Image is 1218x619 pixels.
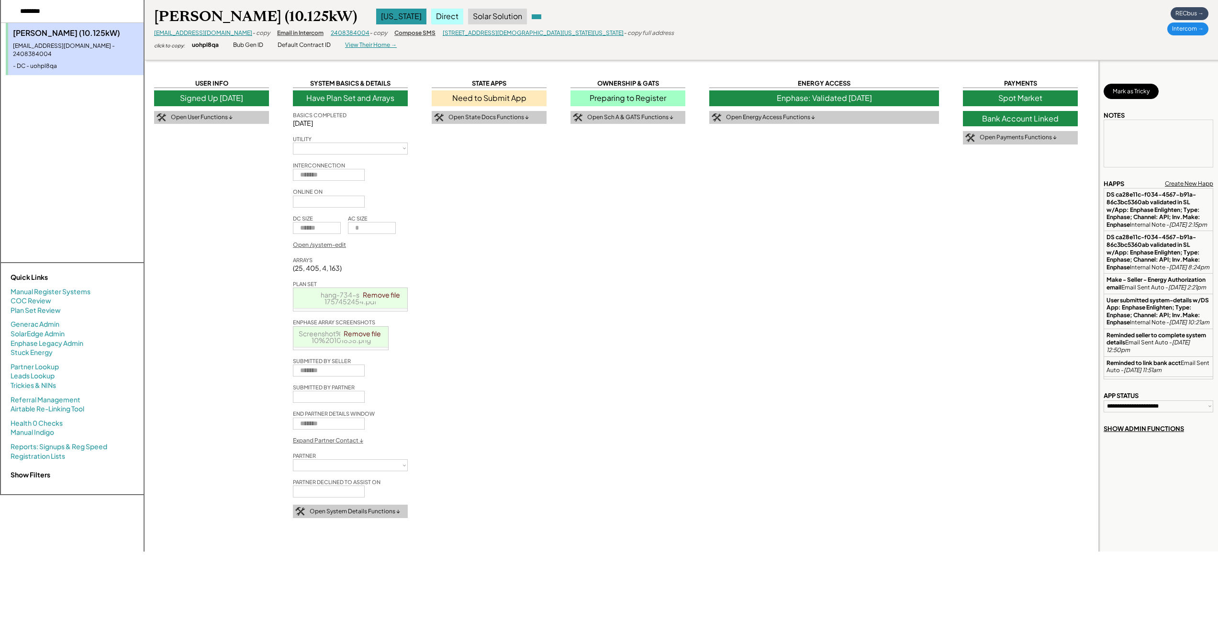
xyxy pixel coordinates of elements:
[1104,111,1125,120] div: NOTES
[293,280,317,287] div: PLAN SET
[156,113,166,122] img: tool-icon.png
[293,90,408,106] div: Have Plan Set and Arrays
[293,357,351,365] div: SUBMITTED BY SELLER
[345,41,397,49] div: View Their Home →
[963,90,1078,106] div: Spot Market
[293,256,313,264] div: ARRAYS
[1104,179,1124,188] div: HAPPS
[154,79,269,88] div: USER INFO
[432,79,547,88] div: STATE APPS
[171,113,233,122] div: Open User Functions ↓
[293,437,363,445] div: Expand Partner Contact ↓
[1169,319,1209,326] em: [DATE] 10:21am
[448,113,529,122] div: Open State Docs Functions ↓
[1169,264,1209,271] em: [DATE] 8:24pm
[293,119,408,128] div: [DATE]
[1106,276,1210,291] div: Email Sent Auto -
[1106,191,1210,228] div: Internal Note -
[11,306,61,315] a: Plan Set Review
[154,7,357,26] div: [PERSON_NAME] (10.125kW)
[376,9,426,24] div: [US_STATE]
[293,162,345,169] div: INTERCONNECTION
[1124,366,1162,374] em: [DATE] 11:51am
[11,273,106,282] div: Quick Links
[587,113,673,122] div: Open Sch A & GATS Functions ↓
[13,62,139,70] div: - DC - uohpl8qa
[340,327,384,340] a: Remove file
[154,29,252,36] a: [EMAIL_ADDRESS][DOMAIN_NAME]
[1106,233,1201,270] strong: DS ca28e11c-f034-4567-b91a-86c3bc5360ab validated in SL w/App: Enphase Enlighten; Type: Enphase; ...
[11,395,80,405] a: Referral Management
[1104,424,1184,433] div: SHOW ADMIN FUNCTIONS
[252,29,270,37] div: - copy
[11,287,90,297] a: Manual Register Systems
[321,290,381,306] a: hang-734-sealed-1757452454.pdf
[963,111,1078,126] div: Bank Account Linked
[1106,297,1210,326] div: Internal Note -
[293,241,346,249] div: Open /system-edit
[293,264,342,273] div: (25, 405, 4, 163)
[570,79,685,88] div: OWNERSHIP & GATS
[11,320,59,329] a: Generac Admin
[434,113,444,122] img: tool-icon.png
[11,428,54,437] a: Manual Indigo
[11,442,107,452] a: Reports: Signups & Reg Speed
[11,381,56,390] a: Trickies & NINs
[310,508,400,516] div: Open System Details Functions ↓
[293,410,375,417] div: END PARTNER DETAILS WINDOW
[1106,332,1210,354] div: Email Sent Auto -
[331,29,369,36] a: 2408384004
[468,9,527,24] div: Solar Solution
[1167,22,1208,35] div: Intercom →
[293,452,316,459] div: PARTNER
[1169,221,1207,228] em: [DATE] 2:15pm
[570,90,685,106] div: Preparing to Register
[965,133,975,142] img: tool-icon.png
[1104,391,1139,400] div: APP STATUS
[293,135,312,143] div: UTILITY
[293,478,380,486] div: PARTNER DECLINED TO ASSIST ON
[1168,284,1206,291] em: [DATE] 2:21pm
[11,339,83,348] a: Enphase Legacy Admin
[1106,276,1207,291] strong: Make - Seller - Energy Authorization email
[299,329,384,344] a: Screenshot%202025-09-10%20101838.png
[277,29,324,37] div: Email in Intercom
[1171,7,1208,20] div: RECbus →
[13,42,139,58] div: [EMAIL_ADDRESS][DOMAIN_NAME] - 2408384004
[11,371,55,381] a: Leads Lookup
[1106,332,1207,346] strong: Reminded seller to complete system details
[154,90,269,106] div: Signed Up [DATE]
[1106,233,1210,271] div: Internal Note -
[432,90,547,106] div: Need to Submit App
[293,79,408,88] div: SYSTEM BASICS & DETAILS
[709,79,939,88] div: ENERGY ACCESS
[573,113,582,122] img: tool-icon.png
[11,452,65,461] a: Registration Lists
[1106,359,1181,366] strong: Reminded to link bank acct
[1106,339,1191,354] em: [DATE] 12:50pm
[1165,180,1213,188] div: Create New Happ
[1104,84,1159,99] button: Mark as Tricky
[11,419,63,428] a: Health 0 Checks
[709,90,939,106] div: Enphase: Validated [DATE]
[278,41,331,49] div: Default Contract ID
[712,113,721,122] img: tool-icon.png
[154,42,185,49] div: click to copy:
[295,507,305,516] img: tool-icon.png
[293,111,346,119] div: BASICS COMPLETED
[1106,297,1210,326] strong: User submitted system-details w/DS App: Enphase Enlighten; Type: Enphase; Channel: API; Inv.Make:...
[233,41,263,49] div: Bub Gen ID
[293,188,323,195] div: ONLINE ON
[192,41,219,49] div: uohpl8qa
[11,362,59,372] a: Partner Lookup
[293,319,375,326] div: ENPHASE ARRAY SCREENSHOTS
[13,28,139,38] div: [PERSON_NAME] (10.125kW)
[11,404,84,414] a: Airtable Re-Linking Tool
[359,288,403,301] a: Remove file
[980,133,1057,142] div: Open Payments Functions ↓
[11,348,53,357] a: Stuck Energy
[1106,359,1210,374] div: Email Sent Auto -
[293,384,355,391] div: SUBMITTED BY PARTNER
[726,113,815,122] div: Open Energy Access Functions ↓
